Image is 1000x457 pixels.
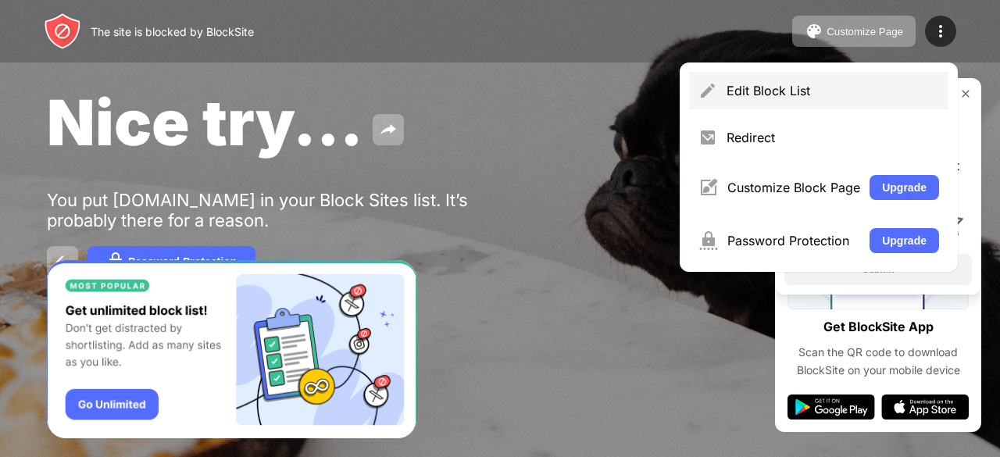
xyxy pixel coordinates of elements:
[827,26,903,37] div: Customize Page
[698,231,718,250] img: menu-password.svg
[870,175,939,200] button: Upgrade
[959,87,972,100] img: rate-us-close.svg
[870,228,939,253] button: Upgrade
[881,395,969,420] img: app-store.svg
[698,81,717,100] img: menu-pencil.svg
[47,260,416,439] iframe: Banner
[87,246,255,277] button: Password Protection
[727,130,939,145] div: Redirect
[787,395,875,420] img: google-play.svg
[698,128,717,147] img: menu-redirect.svg
[931,22,950,41] img: menu-icon.svg
[727,180,860,195] div: Customize Block Page
[792,16,916,47] button: Customize Page
[47,84,363,160] span: Nice try...
[106,252,125,271] img: password.svg
[44,12,81,50] img: header-logo.svg
[805,22,823,41] img: pallet.svg
[91,25,254,38] div: The site is blocked by BlockSite
[128,255,237,268] div: Password Protection
[698,178,718,197] img: menu-customize.svg
[53,252,72,271] img: back.svg
[379,120,398,139] img: share.svg
[727,83,939,98] div: Edit Block List
[727,233,860,248] div: Password Protection
[47,190,530,230] div: You put [DOMAIN_NAME] in your Block Sites list. It’s probably there for a reason.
